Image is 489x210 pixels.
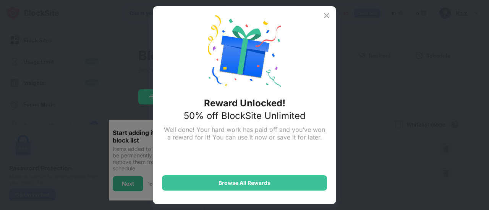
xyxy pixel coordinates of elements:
[219,180,270,186] div: Browse All Rewards
[322,11,331,20] img: x-button.svg
[184,110,306,121] div: 50% off BlockSite Unlimited
[162,126,327,141] div: Well done! Your hard work has paid off and you’ve won a reward for it! You can use it now or save...
[208,15,281,88] img: reward-unlock.svg
[204,98,285,109] div: Reward Unlocked!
